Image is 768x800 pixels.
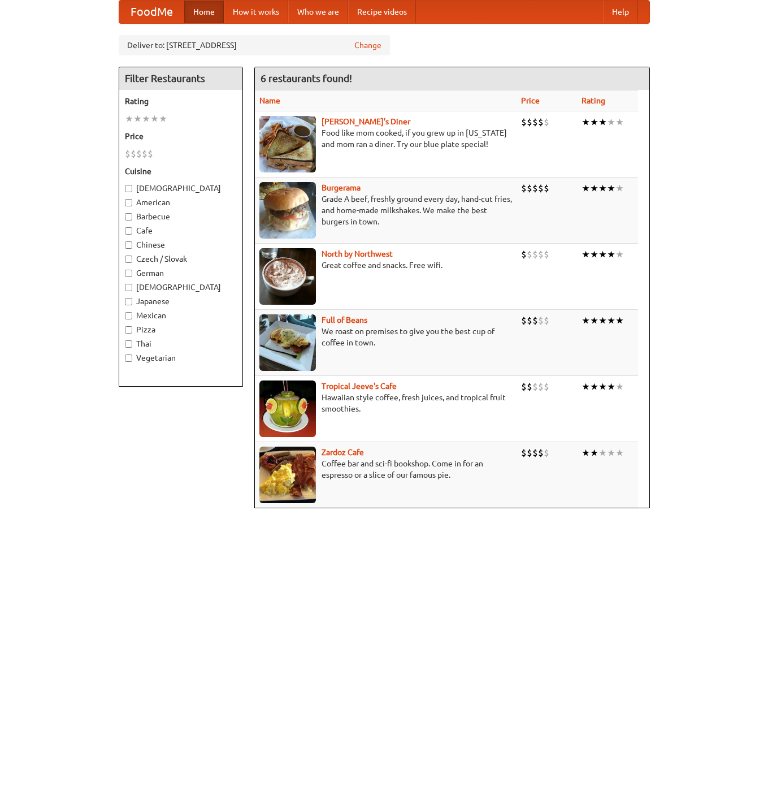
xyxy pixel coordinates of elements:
[159,113,167,125] li: ★
[607,248,615,261] li: ★
[532,116,538,128] li: $
[125,211,237,222] label: Barbecue
[615,447,624,459] li: ★
[538,248,544,261] li: $
[125,310,237,321] label: Mexican
[582,248,590,261] li: ★
[125,227,132,235] input: Cafe
[125,96,237,107] h5: Rating
[532,248,538,261] li: $
[119,35,390,55] div: Deliver to: [STREET_ADDRESS]
[521,447,527,459] li: $
[125,338,237,349] label: Thai
[133,113,142,125] li: ★
[125,241,132,249] input: Chinese
[125,213,132,220] input: Barbecue
[598,182,607,194] li: ★
[322,315,367,325] a: Full of Beans
[521,314,527,327] li: $
[598,380,607,393] li: ★
[582,314,590,327] li: ★
[538,314,544,327] li: $
[288,1,348,23] a: Who we are
[125,166,237,177] h5: Cuisine
[527,182,532,194] li: $
[615,116,624,128] li: ★
[322,249,393,258] a: North by Northwest
[582,116,590,128] li: ★
[607,182,615,194] li: ★
[607,116,615,128] li: ★
[544,447,549,459] li: $
[598,314,607,327] li: ★
[184,1,224,23] a: Home
[348,1,416,23] a: Recipe videos
[598,447,607,459] li: ★
[538,182,544,194] li: $
[582,96,605,105] a: Rating
[259,96,280,105] a: Name
[615,248,624,261] li: ★
[136,148,142,160] li: $
[322,183,361,192] a: Burgerama
[142,113,150,125] li: ★
[590,380,598,393] li: ★
[598,116,607,128] li: ★
[598,248,607,261] li: ★
[527,248,532,261] li: $
[544,116,549,128] li: $
[544,248,549,261] li: $
[125,113,133,125] li: ★
[532,182,538,194] li: $
[582,182,590,194] li: ★
[259,447,316,503] img: zardoz.jpg
[607,314,615,327] li: ★
[521,116,527,128] li: $
[615,314,624,327] li: ★
[532,314,538,327] li: $
[538,380,544,393] li: $
[125,199,132,206] input: American
[125,324,237,335] label: Pizza
[131,148,136,160] li: $
[544,314,549,327] li: $
[259,314,316,371] img: beans.jpg
[527,116,532,128] li: $
[615,182,624,194] li: ★
[125,340,132,348] input: Thai
[607,447,615,459] li: ★
[603,1,638,23] a: Help
[590,314,598,327] li: ★
[607,380,615,393] li: ★
[582,447,590,459] li: ★
[521,96,540,105] a: Price
[590,182,598,194] li: ★
[322,382,397,391] a: Tropical Jeeve's Cafe
[119,67,242,90] h4: Filter Restaurants
[125,267,237,279] label: German
[532,447,538,459] li: $
[261,73,352,84] ng-pluralize: 6 restaurants found!
[125,185,132,192] input: [DEMOGRAPHIC_DATA]
[150,113,159,125] li: ★
[538,447,544,459] li: $
[544,182,549,194] li: $
[125,253,237,265] label: Czech / Slovak
[125,282,237,293] label: [DEMOGRAPHIC_DATA]
[527,314,532,327] li: $
[521,248,527,261] li: $
[125,284,132,291] input: [DEMOGRAPHIC_DATA]
[590,447,598,459] li: ★
[125,296,237,307] label: Japanese
[125,352,237,364] label: Vegetarian
[544,380,549,393] li: $
[259,116,316,172] img: sallys.jpg
[322,117,410,126] a: [PERSON_NAME]'s Diner
[322,448,364,457] b: Zardoz Cafe
[125,270,132,277] input: German
[125,183,237,194] label: [DEMOGRAPHIC_DATA]
[582,380,590,393] li: ★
